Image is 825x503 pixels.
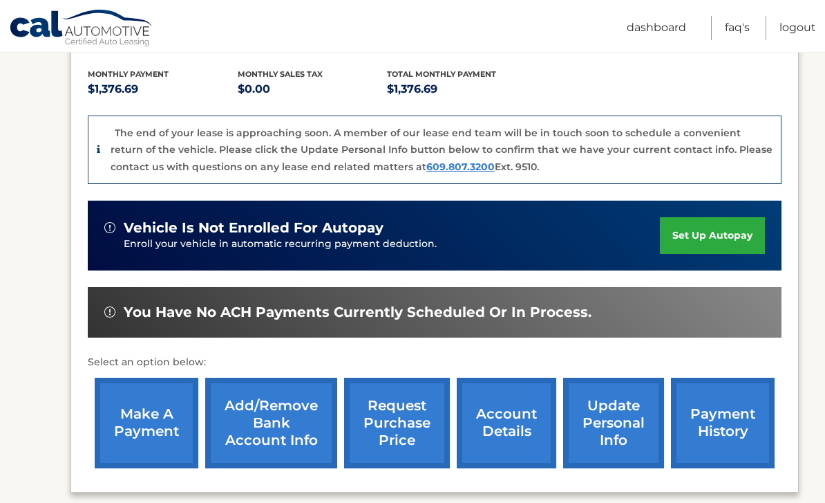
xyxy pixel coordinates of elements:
[205,378,337,468] a: Add/Remove bank account info
[124,219,383,237] span: vehicle is not enrolled for autopay
[88,354,781,371] p: Select an option below:
[95,378,198,468] a: make a payment
[344,378,450,468] a: request purchase price
[124,237,660,252] p: Enroll your vehicle in automatic recurring payment deduction.
[627,16,686,40] a: Dashboard
[9,9,154,49] a: Cal Automotive
[660,217,765,254] a: set up autopay
[88,80,238,99] p: $1,376.69
[238,80,388,99] p: $0.00
[104,307,115,318] img: alert-white.svg
[387,80,537,99] p: $1,376.69
[238,69,323,79] span: Monthly sales Tax
[563,378,664,468] a: update personal info
[387,69,496,79] span: Total Monthly Payment
[725,16,750,40] a: FAQ's
[124,304,591,321] span: You have no ACH payments currently scheduled or in process.
[88,69,169,79] span: Monthly Payment
[111,127,772,173] p: The end of your lease is approaching soon. A member of our lease end team will be in touch soon t...
[779,16,816,40] a: Logout
[671,378,775,468] a: payment history
[104,222,115,233] img: alert-white.svg
[457,378,556,468] a: account details
[426,161,495,173] a: 609.807.3200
